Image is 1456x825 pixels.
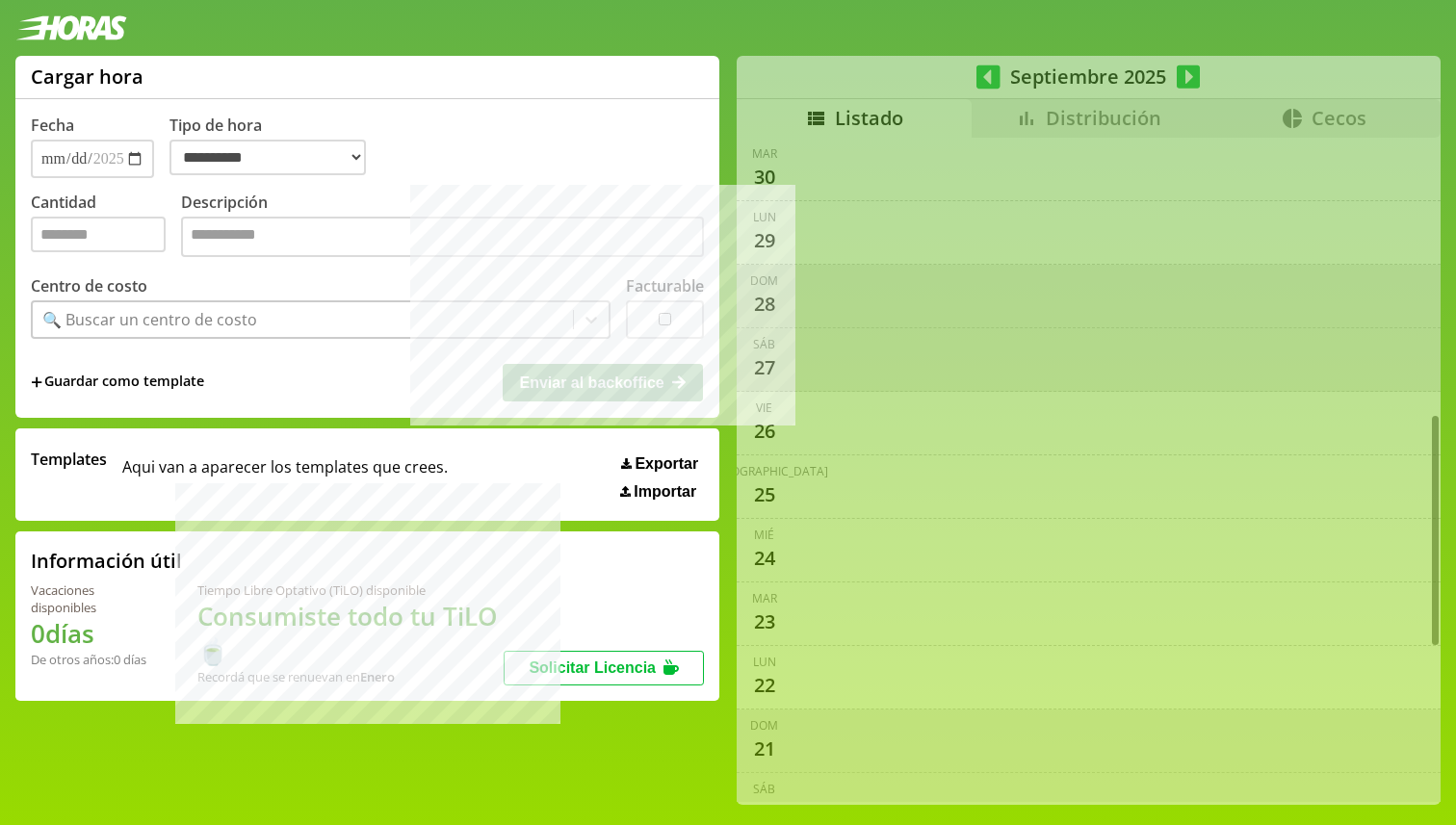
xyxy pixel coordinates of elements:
label: Tipo de hora [169,115,381,178]
div: 🔍 Buscar un centro de costo [42,309,257,330]
label: Descripción [181,192,704,262]
span: Exportar [635,455,698,473]
h2: Información útil [31,548,182,574]
select: Tipo de hora [169,140,366,175]
span: +Guardar como template [31,372,204,393]
input: Cantidad [31,217,166,252]
label: Facturable [626,275,704,296]
div: Vacaciones disponibles [31,581,151,616]
span: Importar [634,483,696,501]
div: De otros años: 0 días [31,651,151,668]
div: Tiempo Libre Optativo (TiLO) disponible [197,581,505,599]
span: + [31,372,42,393]
b: Enero [360,668,395,685]
h1: Cargar hora [31,64,143,90]
label: Fecha [31,115,74,136]
img: logotipo [15,15,127,40]
button: Exportar [615,454,704,474]
span: Templates [31,449,107,470]
h1: Consumiste todo tu TiLO 🍵 [197,599,505,668]
span: Solicitar Licencia [529,659,656,676]
label: Centro de costo [31,275,147,296]
span: Aqui van a aparecer los templates que crees. [122,449,448,501]
label: Cantidad [31,192,181,262]
button: Solicitar Licencia [504,651,704,685]
textarea: Descripción [181,217,704,257]
div: Recordá que se renuevan en [197,668,505,685]
h1: 0 días [31,616,151,651]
